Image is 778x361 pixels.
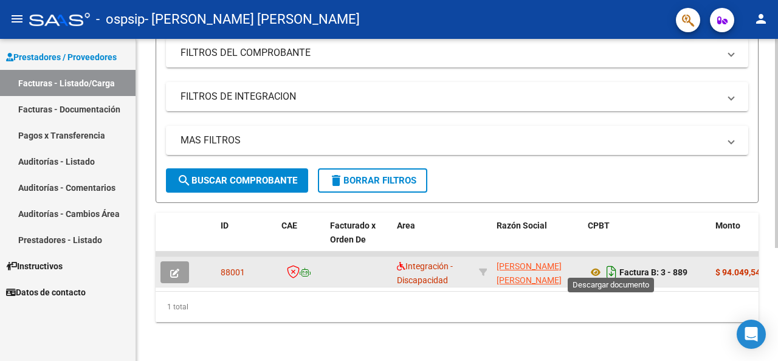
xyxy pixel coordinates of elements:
[145,6,360,33] span: - [PERSON_NAME] [PERSON_NAME]
[397,261,453,285] span: Integración - Discapacidad
[397,221,415,230] span: Area
[497,260,578,285] div: 27352143907
[177,173,191,188] mat-icon: search
[277,213,325,266] datatable-header-cell: CAE
[715,221,740,230] span: Monto
[754,12,768,26] mat-icon: person
[181,134,719,147] mat-panel-title: MAS FILTROS
[737,320,766,349] div: Open Intercom Messenger
[156,292,759,322] div: 1 total
[166,38,748,67] mat-expansion-panel-header: FILTROS DEL COMPROBANTE
[6,260,63,273] span: Instructivos
[166,82,748,111] mat-expansion-panel-header: FILTROS DE INTEGRACION
[216,213,277,266] datatable-header-cell: ID
[221,221,229,230] span: ID
[166,126,748,155] mat-expansion-panel-header: MAS FILTROS
[6,286,86,299] span: Datos de contacto
[392,213,474,266] datatable-header-cell: Area
[329,175,416,186] span: Borrar Filtros
[588,221,610,230] span: CPBT
[318,168,427,193] button: Borrar Filtros
[492,213,583,266] datatable-header-cell: Razón Social
[177,175,297,186] span: Buscar Comprobante
[96,6,145,33] span: - ospsip
[583,213,711,266] datatable-header-cell: CPBT
[330,221,376,244] span: Facturado x Orden De
[10,12,24,26] mat-icon: menu
[166,168,308,193] button: Buscar Comprobante
[221,267,245,277] span: 88001
[281,221,297,230] span: CAE
[619,267,687,277] strong: Factura B: 3 - 889
[6,50,117,64] span: Prestadores / Proveedores
[497,221,547,230] span: Razón Social
[181,90,719,103] mat-panel-title: FILTROS DE INTEGRACION
[497,261,562,285] span: [PERSON_NAME] [PERSON_NAME]
[329,173,343,188] mat-icon: delete
[604,263,619,282] i: Descargar documento
[181,46,719,60] mat-panel-title: FILTROS DEL COMPROBANTE
[715,267,760,277] strong: $ 94.049,54
[325,213,392,266] datatable-header-cell: Facturado x Orden De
